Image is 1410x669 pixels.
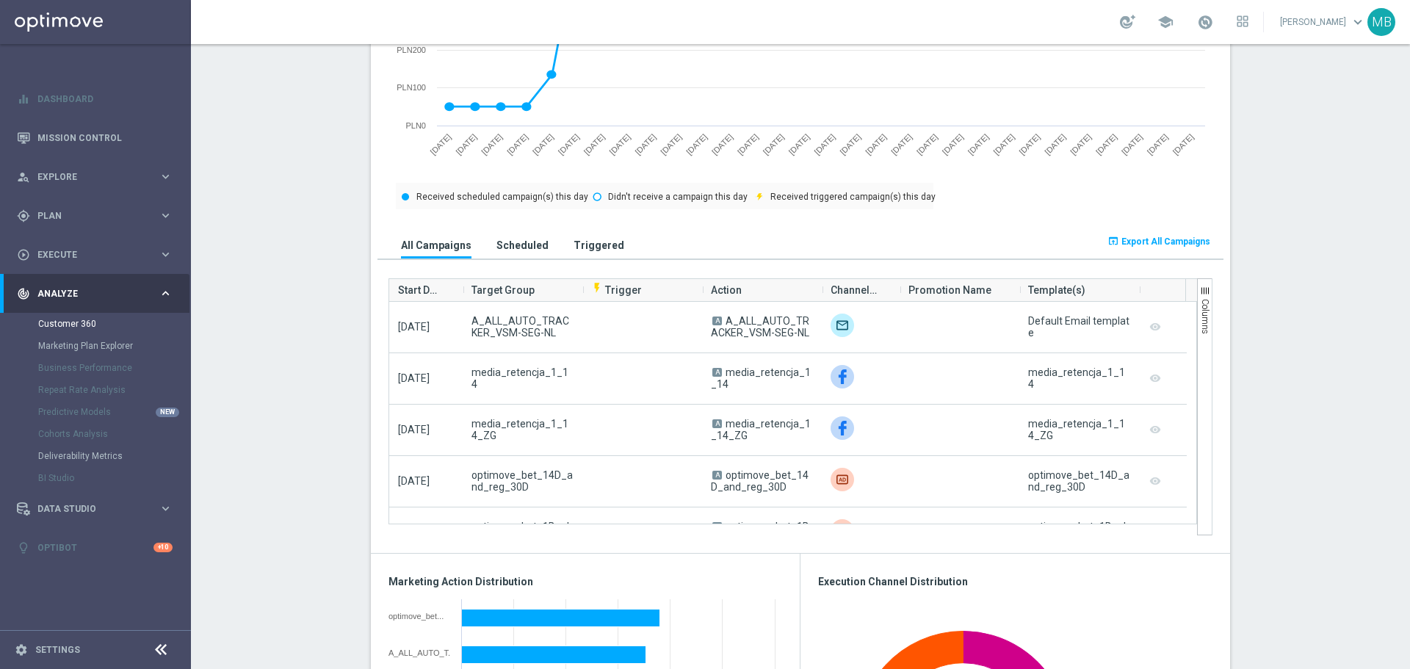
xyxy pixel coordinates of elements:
span: Columns [1200,299,1210,334]
text: [DATE] [684,132,709,156]
a: Settings [35,646,80,654]
div: optimove_bet_14D_and_reg_30D [1028,469,1130,493]
button: open_in_browser Export All Campaigns [1105,231,1212,252]
div: Optibot [17,528,173,567]
text: [DATE] [454,132,478,156]
img: Facebook Custom Audience [831,416,854,440]
text: Didn't receive a campaign this day [608,192,748,202]
text: PLN200 [397,46,426,54]
h3: Marketing Action Distribution [388,575,782,588]
text: [DATE] [864,132,888,156]
span: Promotion Name [908,275,991,305]
i: gps_fixed [17,209,30,223]
div: BI Studio [38,467,189,489]
text: [DATE] [1069,132,1093,156]
div: Deliverability Metrics [38,445,189,467]
text: [DATE] [812,132,836,156]
i: track_changes [17,287,30,300]
div: Execute [17,248,159,261]
div: Default Email template [1028,315,1130,339]
button: play_circle_outline Execute keyboard_arrow_right [16,249,173,261]
text: [DATE] [992,132,1016,156]
i: keyboard_arrow_right [159,247,173,261]
div: track_changes Analyze keyboard_arrow_right [16,288,173,300]
span: optimove_bet_14D_and_reg_30D [471,469,574,493]
div: Data Studio [17,502,159,516]
a: [PERSON_NAME]keyboard_arrow_down [1279,11,1367,33]
div: Marketing Plan Explorer [38,335,189,357]
text: [DATE] [480,132,504,156]
text: [DATE] [608,132,632,156]
text: [DATE] [787,132,811,156]
button: equalizer Dashboard [16,93,173,105]
i: keyboard_arrow_right [159,286,173,300]
text: [DATE] [557,132,581,156]
button: All Campaigns [397,231,475,258]
text: [DATE] [633,132,657,156]
a: Optibot [37,528,153,567]
button: person_search Explore keyboard_arrow_right [16,171,173,183]
i: settings [15,643,28,657]
text: [DATE] [915,132,939,156]
h3: All Campaigns [401,239,471,252]
span: school [1157,14,1174,30]
div: optimove_bet_1D_plus [388,612,451,621]
span: media_retencja_1_14 [471,366,574,390]
div: Target group only [831,314,854,337]
div: Dashboard [17,79,173,118]
div: NEW [156,408,179,417]
text: [DATE] [531,132,555,156]
span: [DATE] [398,424,430,435]
text: [DATE] [1120,132,1144,156]
div: Mission Control [17,118,173,157]
i: keyboard_arrow_right [159,209,173,223]
i: open_in_browser [1107,235,1119,247]
text: [DATE] [659,132,683,156]
span: optimove_bet_14D_and_reg_30D [711,469,809,493]
a: Marketing Plan Explorer [38,340,153,352]
button: Triggered [570,231,628,258]
div: Facebook Custom Audience [831,365,854,388]
text: [DATE] [889,132,914,156]
h3: Execution Channel Distribution [818,575,1212,588]
text: [DATE] [582,132,607,156]
span: Template(s) [1028,275,1085,305]
img: Criteo [831,468,854,491]
span: Trigger [591,284,642,296]
a: Customer 360 [38,318,153,330]
text: [DATE] [736,132,760,156]
text: [DATE] [505,132,529,156]
span: Export All Campaigns [1121,236,1210,247]
span: A [712,368,722,377]
i: lightbulb [17,541,30,554]
text: [DATE] [428,132,452,156]
a: Deliverability Metrics [38,450,153,462]
button: Scheduled [493,231,552,258]
span: Execute [37,250,159,259]
div: Cohorts Analysis [38,423,189,445]
text: [DATE] [1043,132,1067,156]
a: Mission Control [37,118,173,157]
text: [DATE] [1094,132,1118,156]
text: Received triggered campaign(s) this day [770,192,936,202]
span: A [712,471,722,480]
div: Customer 360 [38,313,189,335]
span: keyboard_arrow_down [1350,14,1366,30]
text: [DATE] [1017,132,1041,156]
span: media_retencja_1_14_ZG [711,418,811,441]
text: [DATE] [1146,132,1170,156]
span: Target Group [471,275,535,305]
span: Analyze [37,289,159,298]
div: Explore [17,170,159,184]
span: A_ALL_AUTO_TRACKER_VSM-SEG-NL [471,315,574,339]
div: optimove_bet_1D_plus [1028,521,1130,544]
i: equalizer [17,93,30,106]
img: Criteo [831,519,854,543]
span: A [712,317,722,325]
span: A_ALL_AUTO_TRACKER_VSM-SEG-NL [711,315,809,339]
a: Dashboard [37,79,173,118]
div: Repeat Rate Analysis [38,379,189,401]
